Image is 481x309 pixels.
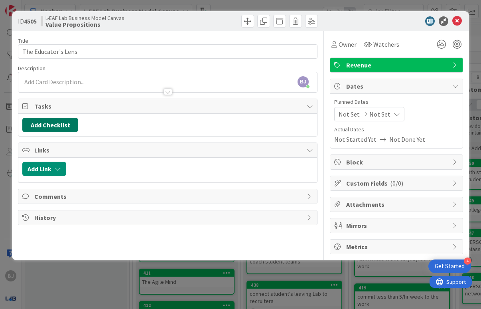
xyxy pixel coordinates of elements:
b: Value Propositions [45,21,124,28]
span: Not Done Yet [389,135,425,144]
span: ( 0/0 ) [390,179,403,187]
div: Get Started [435,262,465,270]
span: Attachments [346,200,448,209]
span: Metrics [346,242,448,252]
div: Open Get Started checklist, remaining modules: 4 [428,259,471,273]
span: Comments [34,192,303,201]
span: Not Started Yet [334,135,377,144]
span: Actual Dates [334,125,459,134]
span: Mirrors [346,221,448,230]
span: Support [17,1,36,11]
span: Custom Fields [346,178,448,188]
label: Title [18,37,28,44]
span: BJ [298,76,309,87]
span: Watchers [373,40,399,49]
button: Add Link [22,162,66,176]
input: type card name here... [18,44,317,59]
span: Tasks [34,101,303,111]
span: Block [346,157,448,167]
span: Revenue [346,60,448,70]
span: Description [18,65,45,72]
span: ID [18,16,37,26]
span: Dates [346,81,448,91]
span: Not Set [339,109,360,119]
button: Add Checklist [22,118,78,132]
div: 4 [464,257,471,265]
b: 4505 [24,17,37,25]
span: L-EAF Lab Business Model Canvas [45,15,124,21]
span: Links [34,145,303,155]
span: Owner [339,40,357,49]
span: Not Set [369,109,390,119]
span: Planned Dates [334,98,459,106]
span: History [34,213,303,222]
